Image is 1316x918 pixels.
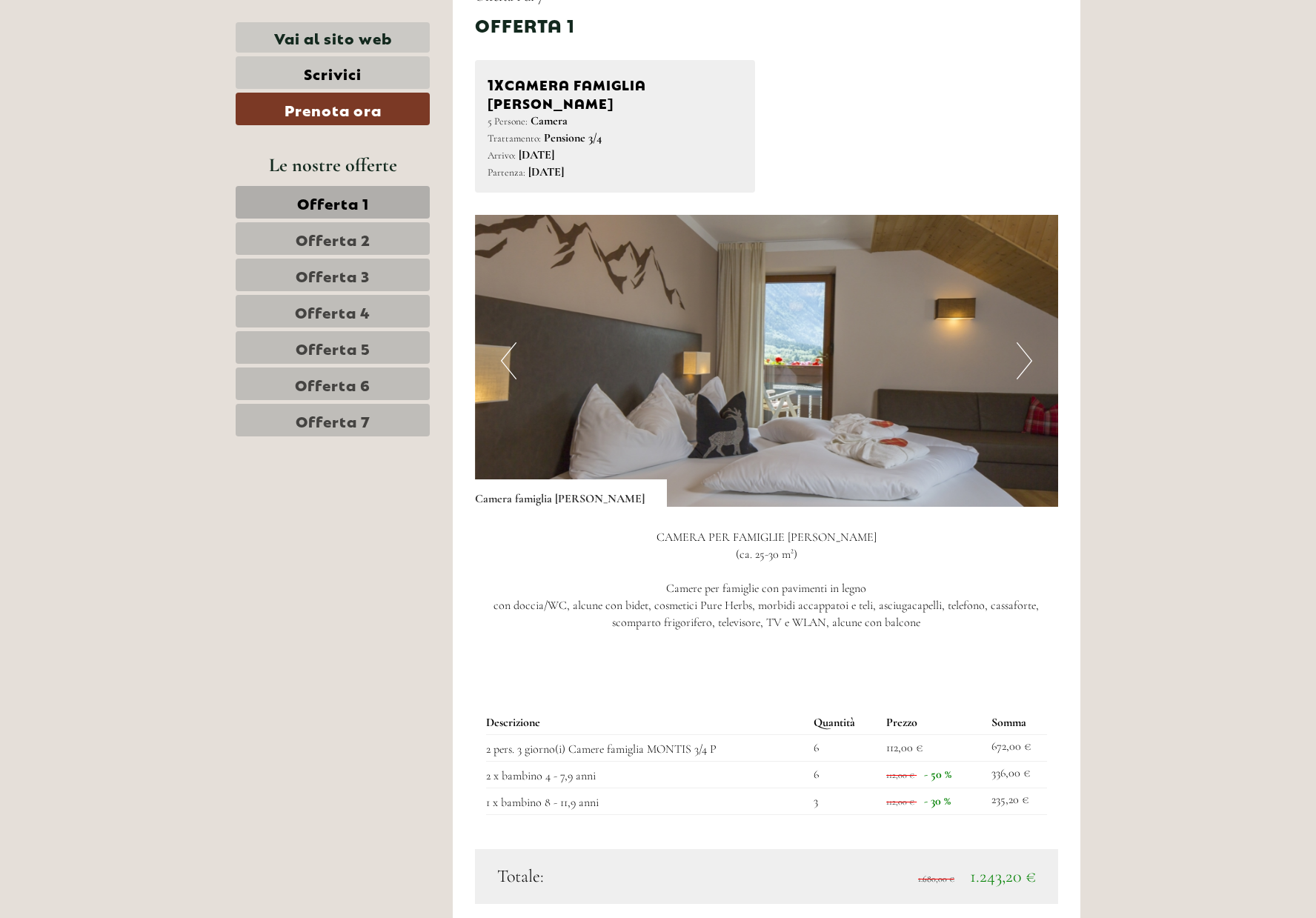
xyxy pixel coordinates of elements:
[531,113,568,128] b: Camera
[475,12,575,37] div: Offerta 1
[886,796,914,807] span: 112,00 €
[986,762,1047,788] td: 336,00 €
[488,73,505,93] b: 1x
[986,735,1047,762] td: 672,00 €
[528,164,564,179] b: [DATE]
[886,770,914,780] span: 112,00 €
[970,865,1036,887] span: 1.243,20 €
[236,151,430,179] div: Le nostre offerte
[236,22,430,53] a: Vai al sito web
[808,735,880,762] td: 6
[808,788,880,814] td: 3
[886,740,923,755] span: 112,00 €
[808,711,880,734] th: Quantità
[880,711,986,734] th: Prezzo
[475,215,1059,507] img: image
[11,40,205,85] div: Buon giorno, come possiamo aiutarla?
[475,529,1059,648] p: CAMERA PER FAMIGLIE [PERSON_NAME] (ca. 25-30 m²) Camere per famiglie con pavimenti in legno con d...
[986,711,1047,734] th: Somma
[519,147,554,162] b: [DATE]
[986,788,1047,814] td: 235,20 €
[295,301,370,322] span: Offerta 4
[236,93,430,125] a: Prenota ora
[486,864,767,889] div: Totale:
[265,11,319,36] div: [DATE]
[486,788,808,814] td: 1 x bambino 8 - 11,9 anni
[296,265,370,285] span: Offerta 3
[488,132,541,144] small: Trattamento:
[918,874,954,884] span: 1.680,00 €
[22,72,198,82] small: 09:32
[295,373,370,394] span: Offerta 6
[544,130,602,145] b: Pensione 3/4
[486,735,808,762] td: 2 pers. 3 giorno(i) Camere famiglia MONTIS 3/4 P
[296,228,370,249] span: Offerta 2
[486,762,808,788] td: 2 x bambino 4 - 7,9 anni
[924,767,951,782] span: - 50 %
[501,342,516,379] button: Previous
[22,43,198,55] div: [GEOGRAPHIC_DATA]
[297,192,369,213] span: Offerta 1
[488,73,743,113] div: Camera famiglia [PERSON_NAME]
[924,794,951,808] span: - 30 %
[488,115,528,127] small: 5 Persone:
[236,56,430,89] a: Scrivici
[296,410,370,430] span: Offerta 7
[488,149,516,162] small: Arrivo:
[296,337,370,358] span: Offerta 5
[1017,342,1032,379] button: Next
[475,479,667,508] div: Camera famiglia [PERSON_NAME]
[486,711,808,734] th: Descrizione
[496,384,584,416] button: Invia
[808,762,880,788] td: 6
[488,166,525,179] small: Partenza:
